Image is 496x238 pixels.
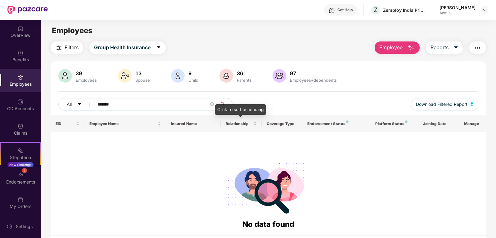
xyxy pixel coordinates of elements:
[17,197,24,203] img: svg+xml;base64,PHN2ZyBpZD0iTXlfT3JkZXJzIiBkYXRhLW5hbWU9Ik15IE9yZGVycyIgeG1sbnM9Imh0dHA6Ly93d3cudz...
[17,148,24,154] img: svg+xml;base64,PHN2ZyB4bWxucz0iaHR0cDovL3d3dy53My5vcmcvMjAwMC9zdmciIHdpZHRoPSIyMSIgaGVpZ2h0PSIyMC...
[7,223,13,230] img: svg+xml;base64,PHN2ZyBpZD0iU2V0dGluZy0yMHgyMCIgeG1sbnM9Imh0dHA6Ly93d3cudzMub3JnLzIwMDAvc3ZnIiB3aW...
[219,69,233,83] img: svg+xml;base64,PHN2ZyB4bWxucz0iaHR0cDovL3d3dy53My5vcmcvMjAwMC9zdmciIHhtbG5zOnhsaW5rPSJodHRwOi8vd3...
[416,101,467,108] span: Download Filtered Report
[375,121,413,126] div: Platform Status
[89,41,166,54] button: Group Health Insurancecaret-down
[346,120,349,123] img: svg+xml;base64,PHN2ZyB4bWxucz0iaHR0cDovL3d3dy53My5vcmcvMjAwMC9zdmciIHdpZHRoPSI4IiBoZWlnaHQ9IjgiIH...
[440,5,476,11] div: [PERSON_NAME]
[166,115,220,132] th: Insured Name
[56,121,75,126] span: EID
[77,102,82,107] span: caret-down
[405,120,408,123] img: svg+xml;base64,PHN2ZyB4bWxucz0iaHR0cDovL3d3dy53My5vcmcvMjAwMC9zdmciIHdpZHRoPSI4IiBoZWlnaHQ9IjgiIH...
[187,70,200,76] div: 9
[134,78,151,83] div: Spouse
[453,45,458,50] span: caret-down
[242,220,294,229] span: No data found
[210,102,214,107] span: close-circle
[329,7,335,14] img: svg+xml;base64,PHN2ZyBpZD0iSGVscC0zMngzMiIgeG1sbnM9Imh0dHA6Ly93d3cudzMub3JnLzIwMDAvc3ZnIiB3aWR0aD...
[236,78,253,83] div: Parents
[74,78,98,83] div: Employees
[307,121,365,126] div: Endorsement Status
[262,115,303,132] th: Coverage Type
[408,44,415,52] img: svg+xml;base64,PHN2ZyB4bWxucz0iaHR0cDovL3d3dy53My5vcmcvMjAwMC9zdmciIHhtbG5zOnhsaW5rPSJodHRwOi8vd3...
[474,44,481,52] img: svg+xml;base64,PHN2ZyB4bWxucz0iaHR0cDovL3d3dy53My5vcmcvMjAwMC9zdmciIHdpZHRoPSIyNCIgaGVpZ2h0PSIyNC...
[375,41,420,54] button: Employee
[22,168,27,173] div: 1
[65,44,79,51] span: Filters
[17,172,24,178] img: svg+xml;base64,PHN2ZyBpZD0iRW5kb3JzZW1lbnRzIiB4bWxucz0iaHR0cDovL3d3dy53My5vcmcvMjAwMC9zdmciIHdpZH...
[74,70,98,76] div: 39
[379,44,403,51] span: Employee
[17,99,24,105] img: svg+xml;base64,PHN2ZyBpZD0iQ0RfQWNjb3VudHMiIGRhdGEtbmFtZT0iQ0QgQWNjb3VudHMiIHhtbG5zPSJodHRwOi8vd3...
[134,70,151,76] div: 13
[418,115,459,132] th: Joining Date
[1,154,40,161] div: Stepathon
[187,78,200,83] div: Child
[215,104,266,115] div: Click to sort ascending
[89,121,156,126] span: Employee Name
[17,74,24,80] img: svg+xml;base64,PHN2ZyBpZD0iRW1wbG95ZWVzIiB4bWxucz0iaHR0cDovL3d3dy53My5vcmcvMjAwMC9zdmciIHdpZHRoPS...
[217,102,229,107] span: search
[84,115,166,132] th: Employee Name
[17,25,24,32] img: svg+xml;base64,PHN2ZyBpZD0iSG9tZSIgeG1sbnM9Imh0dHA6Ly93d3cudzMub3JnLzIwMDAvc3ZnIiB3aWR0aD0iMjAiIG...
[383,7,426,13] div: Zemploy India Private Limited
[67,101,72,108] span: All
[7,162,34,167] div: New Challenge
[58,98,96,110] button: Allcaret-down
[7,6,48,14] img: New Pazcare Logo
[273,69,286,83] img: svg+xml;base64,PHN2ZyB4bWxucz0iaHR0cDovL3d3dy53My5vcmcvMjAwMC9zdmciIHhtbG5zOnhsaW5rPSJodHRwOi8vd3...
[221,115,262,132] th: Relationship
[51,41,83,54] button: Filters
[156,45,161,50] span: caret-down
[171,69,185,83] img: svg+xml;base64,PHN2ZyB4bWxucz0iaHR0cDovL3d3dy53My5vcmcvMjAwMC9zdmciIHhtbG5zOnhsaW5rPSJodHRwOi8vd3...
[17,123,24,129] img: svg+xml;base64,PHN2ZyBpZD0iQ2xhaW0iIHhtbG5zPSJodHRwOi8vd3d3LnczLm9yZy8yMDAwL3N2ZyIgd2lkdGg9IjIwIi...
[58,69,72,83] img: svg+xml;base64,PHN2ZyB4bWxucz0iaHR0cDovL3d3dy53My5vcmcvMjAwMC9zdmciIHhtbG5zOnhsaW5rPSJodHRwOi8vd3...
[289,70,338,76] div: 97
[224,156,313,219] img: svg+xml;base64,PHN2ZyB4bWxucz0iaHR0cDovL3d3dy53My5vcmcvMjAwMC9zdmciIHdpZHRoPSIyODgiIGhlaWdodD0iMj...
[217,98,232,110] button: search
[426,41,463,54] button: Reportscaret-down
[289,78,338,83] div: Employees+dependents
[94,44,151,51] span: Group Health Insurance
[17,50,24,56] img: svg+xml;base64,PHN2ZyBpZD0iQmVuZWZpdHMiIHhtbG5zPSJodHRwOi8vd3d3LnczLm9yZy8yMDAwL3N2ZyIgd2lkdGg9Ij...
[14,223,34,230] div: Settings
[459,115,486,132] th: Manage
[118,69,132,83] img: svg+xml;base64,PHN2ZyB4bWxucz0iaHR0cDovL3d3dy53My5vcmcvMjAwMC9zdmciIHhtbG5zOnhsaW5rPSJodHRwOi8vd3...
[374,6,378,14] span: Z
[226,121,252,126] span: Relationship
[210,102,214,106] span: close-circle
[55,44,63,52] img: svg+xml;base64,PHN2ZyB4bWxucz0iaHR0cDovL3d3dy53My5vcmcvMjAwMC9zdmciIHdpZHRoPSIyNCIgaGVpZ2h0PSIyNC...
[52,26,92,35] span: Employees
[431,44,449,51] span: Reports
[440,11,476,15] div: Admin
[482,7,487,12] img: svg+xml;base64,PHN2ZyBpZD0iRHJvcGRvd24tMzJ4MzIiIHhtbG5zPSJodHRwOi8vd3d3LnczLm9yZy8yMDAwL3N2ZyIgd2...
[411,98,479,110] button: Download Filtered Report
[337,7,353,12] div: Get Help
[471,102,474,106] img: svg+xml;base64,PHN2ZyB4bWxucz0iaHR0cDovL3d3dy53My5vcmcvMjAwMC9zdmciIHhtbG5zOnhsaW5rPSJodHRwOi8vd3...
[236,70,253,76] div: 36
[51,115,85,132] th: EID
